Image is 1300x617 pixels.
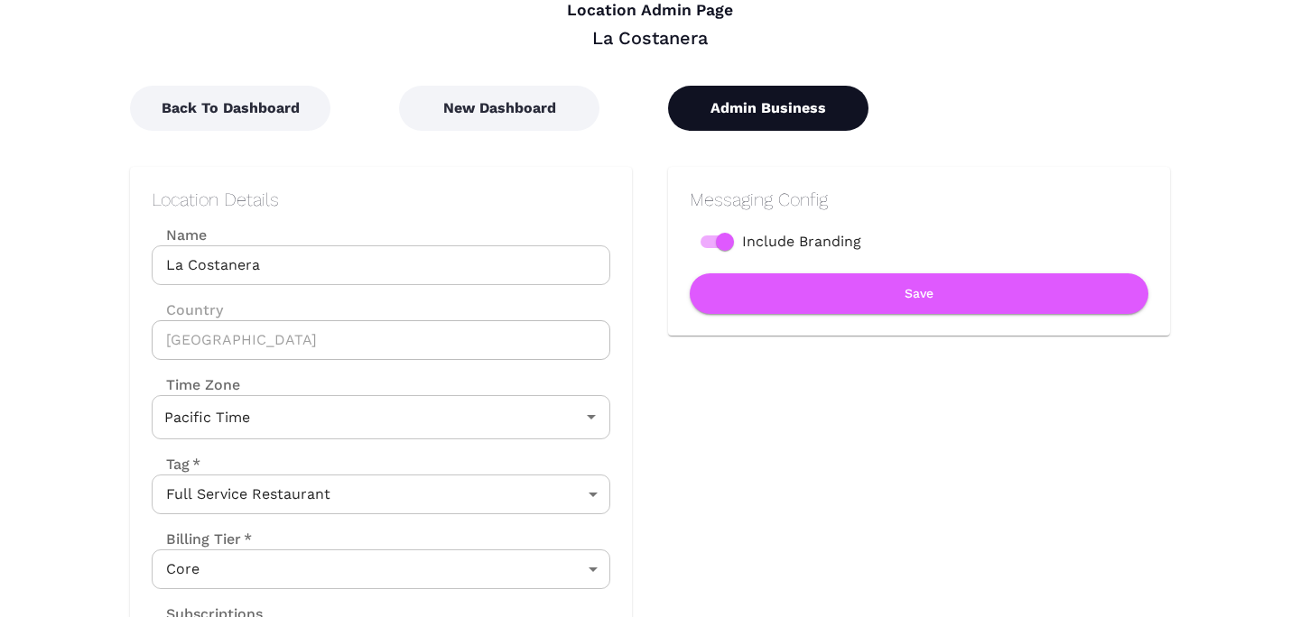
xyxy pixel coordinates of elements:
h2: Messaging Config [690,189,1148,210]
span: Include Branding [742,231,861,253]
div: Core [152,549,610,589]
h4: Location Admin Page [130,1,1170,21]
button: Save [690,273,1148,314]
div: La Costanera [130,26,1170,50]
button: Back To Dashboard [130,86,330,131]
a: New Dashboard [399,99,599,116]
label: Billing Tier [152,529,252,549]
button: Open [579,404,604,429]
button: Admin Business [668,86,868,131]
a: Back To Dashboard [130,99,330,116]
label: Name [152,225,610,245]
label: Country [152,299,610,320]
div: Full Service Restaurant [152,474,610,514]
h2: Location Details [152,189,610,210]
a: Admin Business [668,99,868,116]
button: New Dashboard [399,86,599,131]
label: Tag [152,454,200,474]
label: Time Zone [152,374,610,395]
